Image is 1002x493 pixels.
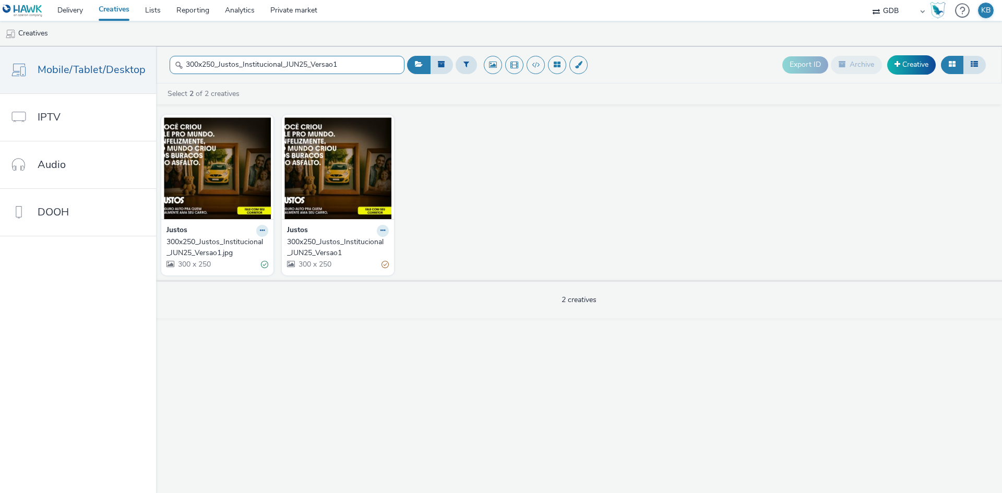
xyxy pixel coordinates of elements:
[381,259,389,270] div: Partially valid
[297,259,331,269] span: 300 x 250
[831,56,882,74] button: Archive
[782,56,828,73] button: Export ID
[189,89,194,99] strong: 2
[5,29,16,39] img: mobile
[38,157,66,172] span: Audio
[177,259,211,269] span: 300 x 250
[287,237,389,258] a: 300x250_Justos_Institucional_JUN25_Versao1
[38,205,69,220] span: DOOH
[166,89,244,99] a: Select of 2 creatives
[930,2,950,19] a: Hawk Academy
[170,56,404,74] input: Search...
[3,4,43,17] img: undefined Logo
[963,56,986,74] button: Table
[166,237,264,258] div: 300x250_Justos_Institucional_JUN25_Versao1.jpg
[930,2,946,19] img: Hawk Academy
[38,110,61,125] span: IPTV
[287,225,308,237] strong: Justos
[38,62,146,77] span: Mobile/Tablet/Desktop
[887,55,936,74] a: Creative
[261,259,268,270] div: Valid
[166,237,268,258] a: 300x250_Justos_Institucional_JUN25_Versao1.jpg
[164,117,271,219] img: 300x250_Justos_Institucional_JUN25_Versao1.jpg visual
[981,3,991,18] div: KB
[941,56,963,74] button: Grid
[287,237,385,258] div: 300x250_Justos_Institucional_JUN25_Versao1
[166,225,187,237] strong: Justos
[284,117,391,219] img: 300x250_Justos_Institucional_JUN25_Versao1 visual
[562,295,597,305] span: 2 creatives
